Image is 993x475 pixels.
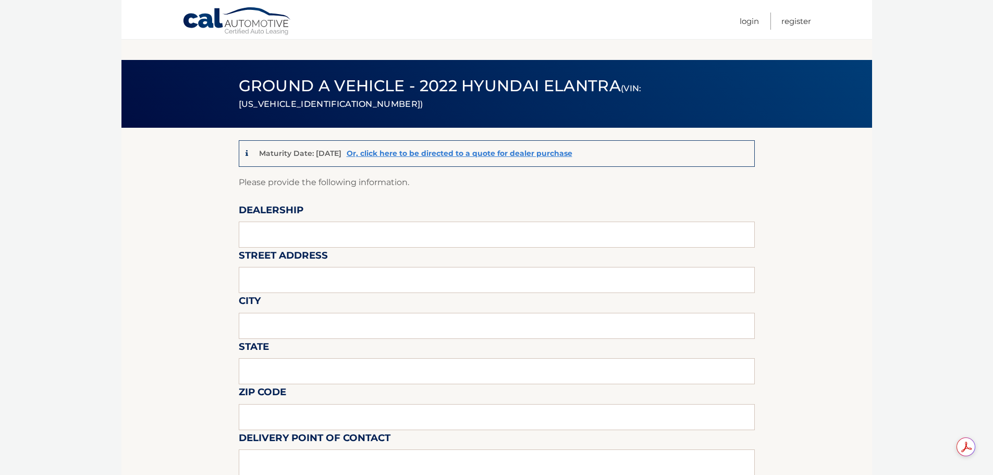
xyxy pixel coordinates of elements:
small: (VIN: [US_VEHICLE_IDENTIFICATION_NUMBER]) [239,83,642,109]
a: Register [781,13,811,30]
a: Or, click here to be directed to a quote for dealer purchase [347,149,572,158]
span: Ground a Vehicle - 2022 Hyundai ELANTRA [239,76,642,111]
label: State [239,339,269,358]
p: Please provide the following information. [239,175,755,190]
label: Zip Code [239,384,286,404]
label: Street Address [239,248,328,267]
label: Delivery Point of Contact [239,430,390,449]
label: City [239,293,261,312]
a: Login [740,13,759,30]
label: Dealership [239,202,303,222]
a: Cal Automotive [182,7,292,37]
p: Maturity Date: [DATE] [259,149,341,158]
